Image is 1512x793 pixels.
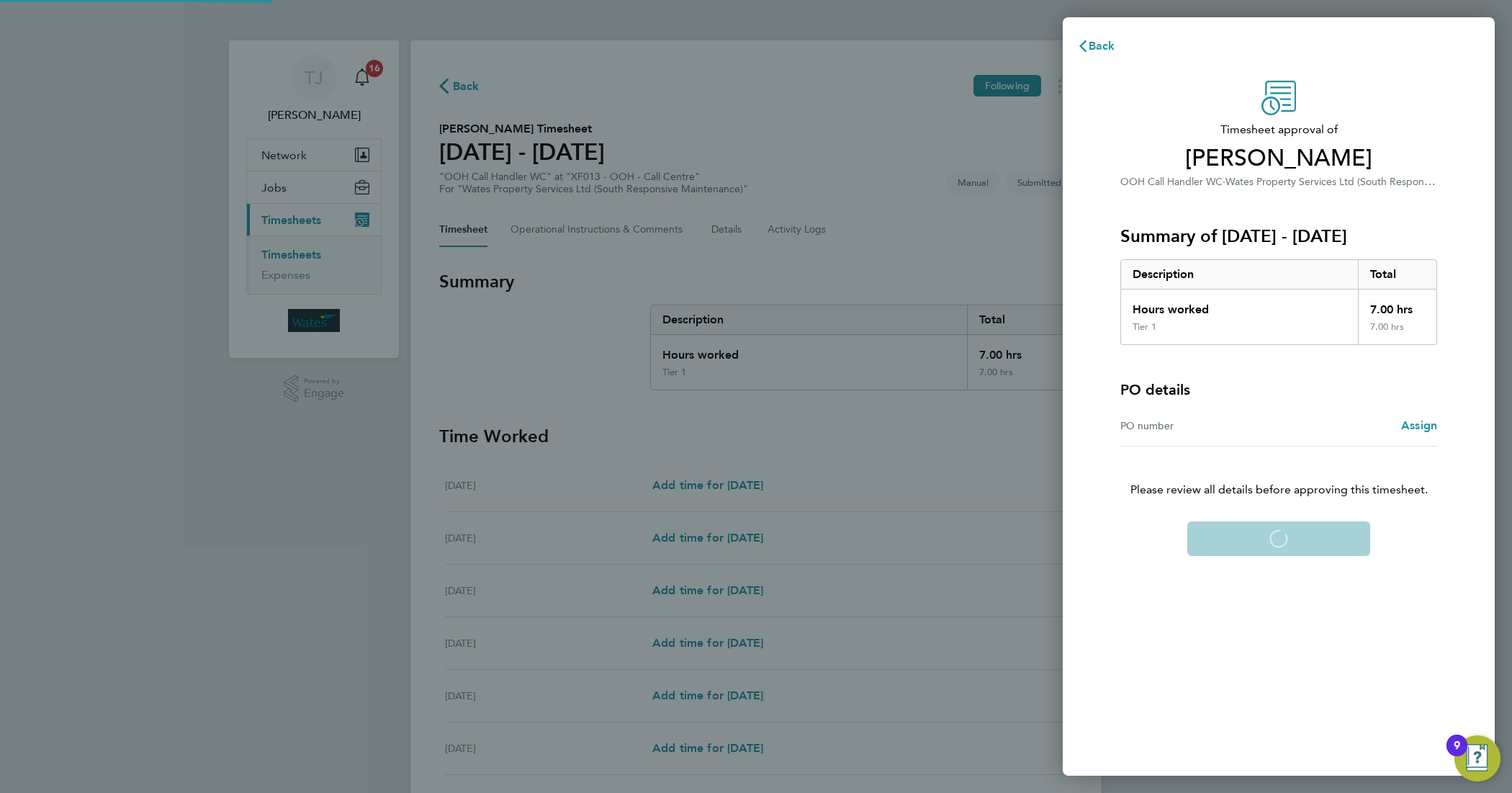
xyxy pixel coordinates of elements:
[1133,321,1156,333] div: Tier 1
[1454,735,1500,781] button: Open Resource Center, 9 new notifications
[1120,176,1223,188] span: OOH Call Handler WC
[1120,144,1437,173] span: [PERSON_NAME]
[1120,417,1279,434] div: PO number
[1120,259,1437,345] div: Summary of 23 - 29 Aug 2025
[1358,290,1437,321] div: 7.00 hrs
[1358,321,1437,344] div: 7.00 hrs
[1358,260,1437,289] div: Total
[1120,121,1437,138] span: Timesheet approval of
[1225,174,1506,188] span: Wates Property Services Ltd (South Responsive Maintenance)
[1454,745,1460,764] div: 9
[1401,418,1437,432] span: Assign
[1401,417,1437,434] a: Assign
[1063,32,1130,61] button: Back
[1120,225,1437,248] h3: Summary of [DATE] - [DATE]
[1120,380,1190,400] h4: PO details
[1103,447,1454,498] p: Please review all details before approving this timesheet.
[1121,290,1358,321] div: Hours worked
[1223,176,1225,188] span: ·
[1121,260,1358,289] div: Description
[1089,39,1115,53] span: Back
